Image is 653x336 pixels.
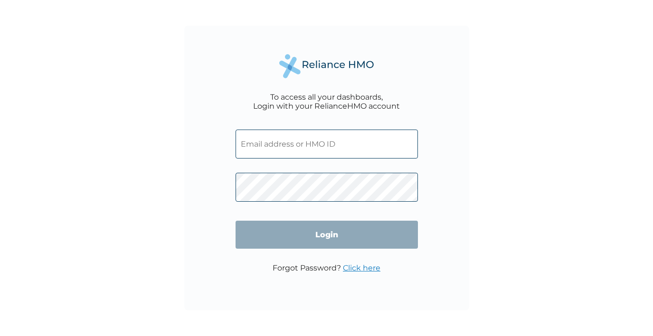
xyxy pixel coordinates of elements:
input: Email address or HMO ID [236,130,418,159]
a: Click here [343,263,380,272]
div: To access all your dashboards, Login with your RelianceHMO account [253,93,400,111]
p: Forgot Password? [273,263,380,272]
input: Login [236,221,418,249]
img: Reliance Health's Logo [279,54,374,78]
